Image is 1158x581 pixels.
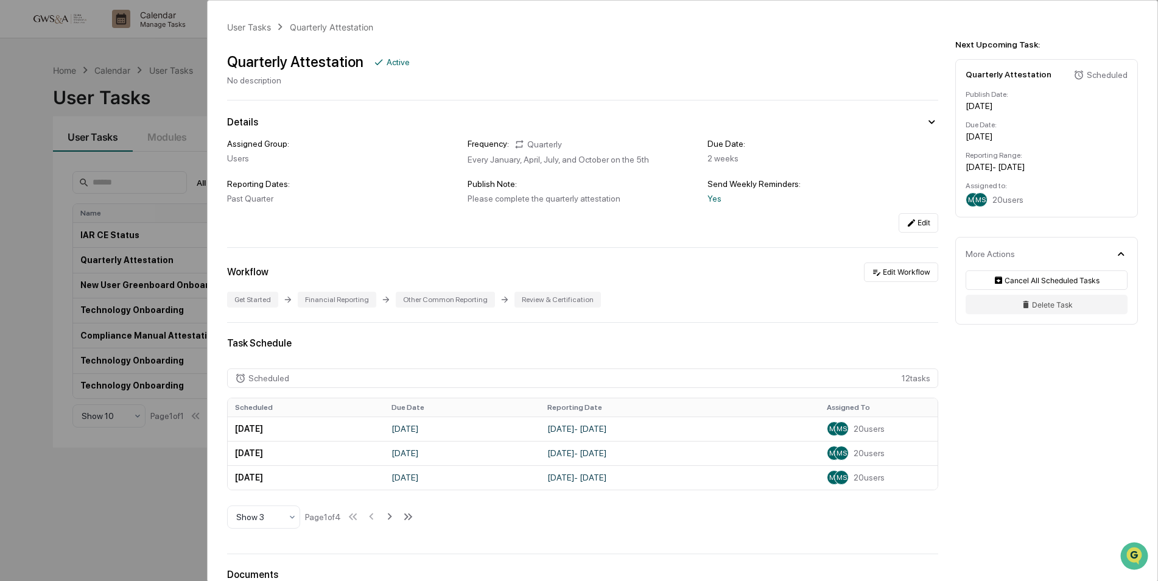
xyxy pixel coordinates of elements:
button: Edit Workflow [864,262,938,282]
div: Yes [707,194,938,203]
span: Preclearance [24,153,79,166]
div: Documents [227,569,938,580]
div: Send Weekly Reminders: [707,179,938,189]
div: Due Date: [707,139,938,149]
div: Review & Certification [514,292,601,308]
span: 20 users [854,448,885,458]
div: Page 1 of 4 [305,512,341,522]
img: 1746055101610-c473b297-6a78-478c-a979-82029cc54cd1 [12,93,34,115]
div: Financial Reporting [298,292,376,308]
th: Scheduled [228,398,384,417]
span: Attestations [100,153,151,166]
td: [DATE] - [DATE] [540,441,819,465]
div: Workflow [227,266,268,278]
td: [DATE] - [DATE] [540,417,819,441]
div: More Actions [966,249,1015,259]
p: How can we help? [12,26,222,45]
td: [DATE] [228,417,384,441]
div: Frequency: [468,139,509,150]
div: Reporting Range: [966,151,1128,160]
span: MB [968,195,978,204]
div: Publish Date: [966,90,1128,99]
div: Quarterly Attestation [966,69,1051,79]
iframe: Open customer support [1119,541,1152,574]
div: No description [227,76,410,85]
div: Scheduled [1087,70,1128,80]
div: [DATE] [966,132,1128,141]
div: Assigned Group: [227,139,458,149]
div: Reporting Dates: [227,179,458,189]
div: User Tasks [227,22,271,32]
td: [DATE] [228,465,384,490]
span: 20 users [854,473,885,482]
div: Publish Note: [468,179,698,189]
div: Due Date: [966,121,1128,129]
span: MB [829,473,840,482]
td: [DATE] [228,441,384,465]
button: Delete Task [966,295,1128,314]
div: Start new chat [41,93,200,105]
th: Due Date [384,398,540,417]
span: 20 users [992,195,1023,205]
div: Other Common Reporting [396,292,495,308]
div: Please complete the quarterly attestation [468,194,698,203]
div: 🔎 [12,178,22,188]
div: [DATE] - [DATE] [966,162,1128,172]
span: MS [837,449,847,457]
td: [DATE] [384,417,540,441]
button: Start new chat [207,97,222,111]
td: [DATE] - [DATE] [540,465,819,490]
div: Active [387,57,410,67]
button: Edit [899,213,938,233]
span: MS [837,424,847,433]
a: 🔎Data Lookup [7,172,82,194]
div: We're available if you need us! [41,105,154,115]
div: Task Schedule [227,337,938,349]
span: MS [975,195,986,204]
div: Get Started [227,292,278,308]
span: MS [837,473,847,482]
div: Users [227,153,458,163]
div: 🖐️ [12,155,22,164]
div: Every January, April, July, and October on the 5th [468,155,698,164]
button: Cancel All Scheduled Tasks [966,270,1128,290]
div: Quarterly Attestation [290,22,373,32]
td: [DATE] [384,441,540,465]
span: MB [829,449,840,457]
div: 2 weeks [707,153,938,163]
div: 12 task s [227,368,938,388]
span: MB [829,424,840,433]
a: 🗄️Attestations [83,149,156,171]
div: [DATE] [966,101,1128,111]
div: Assigned to: [966,181,1128,190]
span: Data Lookup [24,177,77,189]
div: Past Quarter [227,194,458,203]
th: Assigned To [819,398,938,417]
span: 20 users [854,424,885,434]
th: Reporting Date [540,398,819,417]
td: [DATE] [384,465,540,490]
div: Next Upcoming Task: [955,40,1138,49]
div: Quarterly Attestation [227,53,363,71]
a: 🖐️Preclearance [7,149,83,171]
div: Scheduled [248,373,289,383]
div: Quarterly [514,139,562,150]
span: Pylon [121,206,147,216]
div: 🗄️ [88,155,98,164]
a: Powered byPylon [86,206,147,216]
div: Details [227,116,258,128]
